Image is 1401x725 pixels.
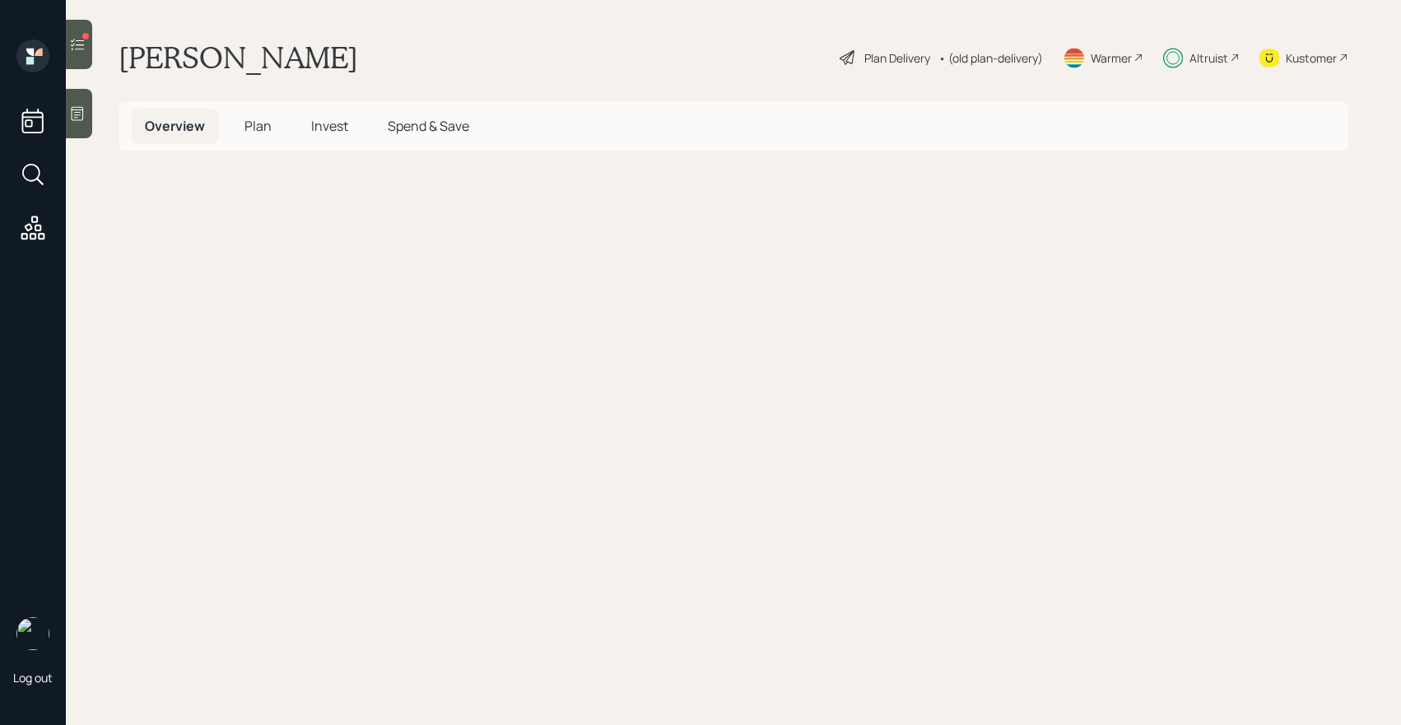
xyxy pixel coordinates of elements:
[1189,49,1228,67] div: Altruist
[1286,49,1337,67] div: Kustomer
[938,49,1043,67] div: • (old plan-delivery)
[311,117,348,135] span: Invest
[1091,49,1132,67] div: Warmer
[244,117,272,135] span: Plan
[16,617,49,650] img: sami-boghos-headshot.png
[13,670,53,685] div: Log out
[864,49,930,67] div: Plan Delivery
[145,117,205,135] span: Overview
[388,117,469,135] span: Spend & Save
[119,40,358,76] h1: [PERSON_NAME]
